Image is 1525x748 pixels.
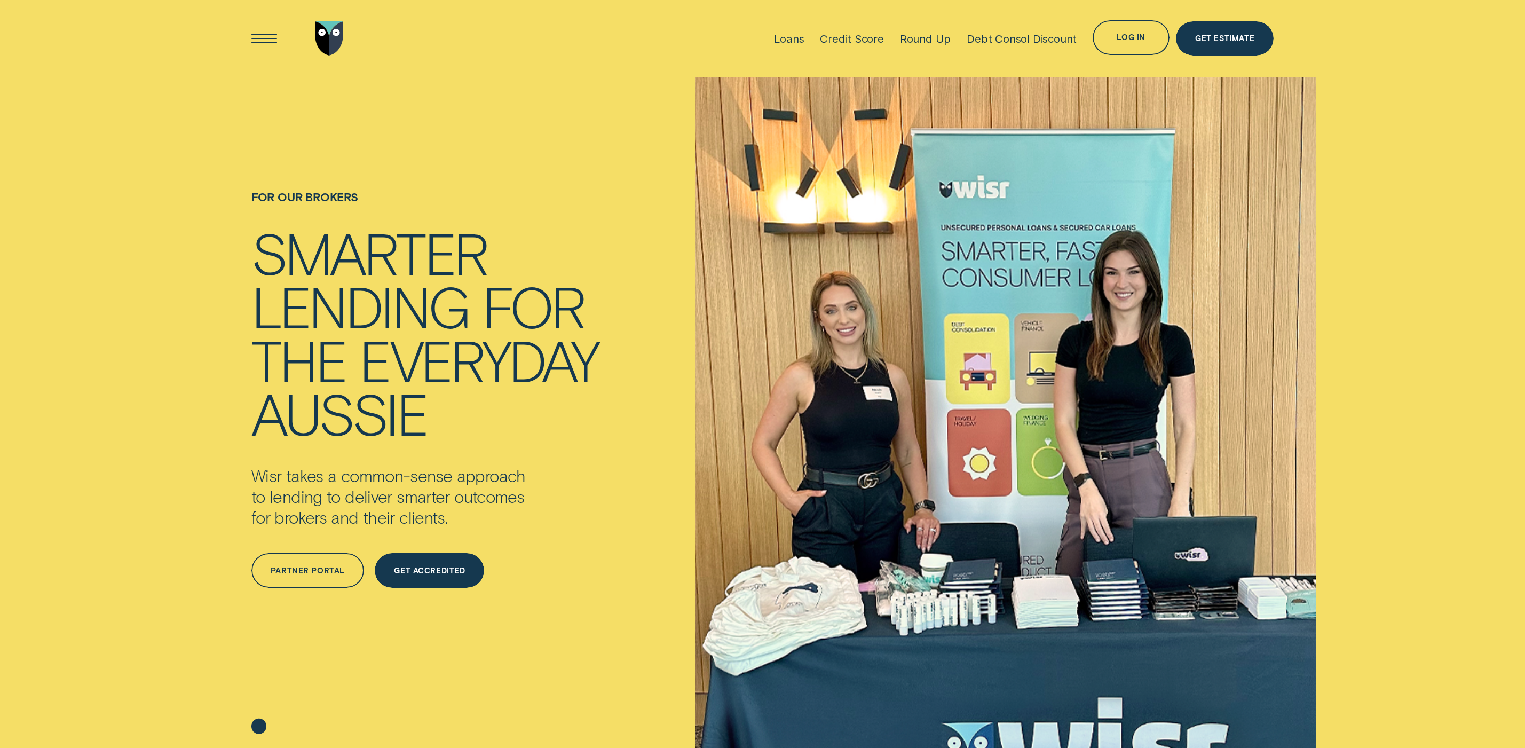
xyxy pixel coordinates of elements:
[251,225,599,440] h4: Smarter lending for the everyday Aussie
[900,32,951,45] div: Round Up
[820,32,884,45] div: Credit Score
[251,465,584,527] p: Wisr takes a common-sense approach to lending to deliver smarter outcomes for brokers and their c...
[251,333,346,386] div: the
[774,32,804,45] div: Loans
[359,333,598,386] div: everyday
[251,190,599,225] h1: For Our Brokers
[1176,21,1274,56] a: Get Estimate
[1093,20,1170,55] button: Log in
[251,386,427,439] div: Aussie
[251,553,364,588] a: Partner Portal
[375,553,484,588] a: Get Accredited
[247,21,282,56] button: Open Menu
[315,21,344,56] img: Wisr
[251,279,469,332] div: lending
[967,32,1077,45] div: Debt Consol Discount
[251,225,487,279] div: Smarter
[482,279,584,332] div: for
